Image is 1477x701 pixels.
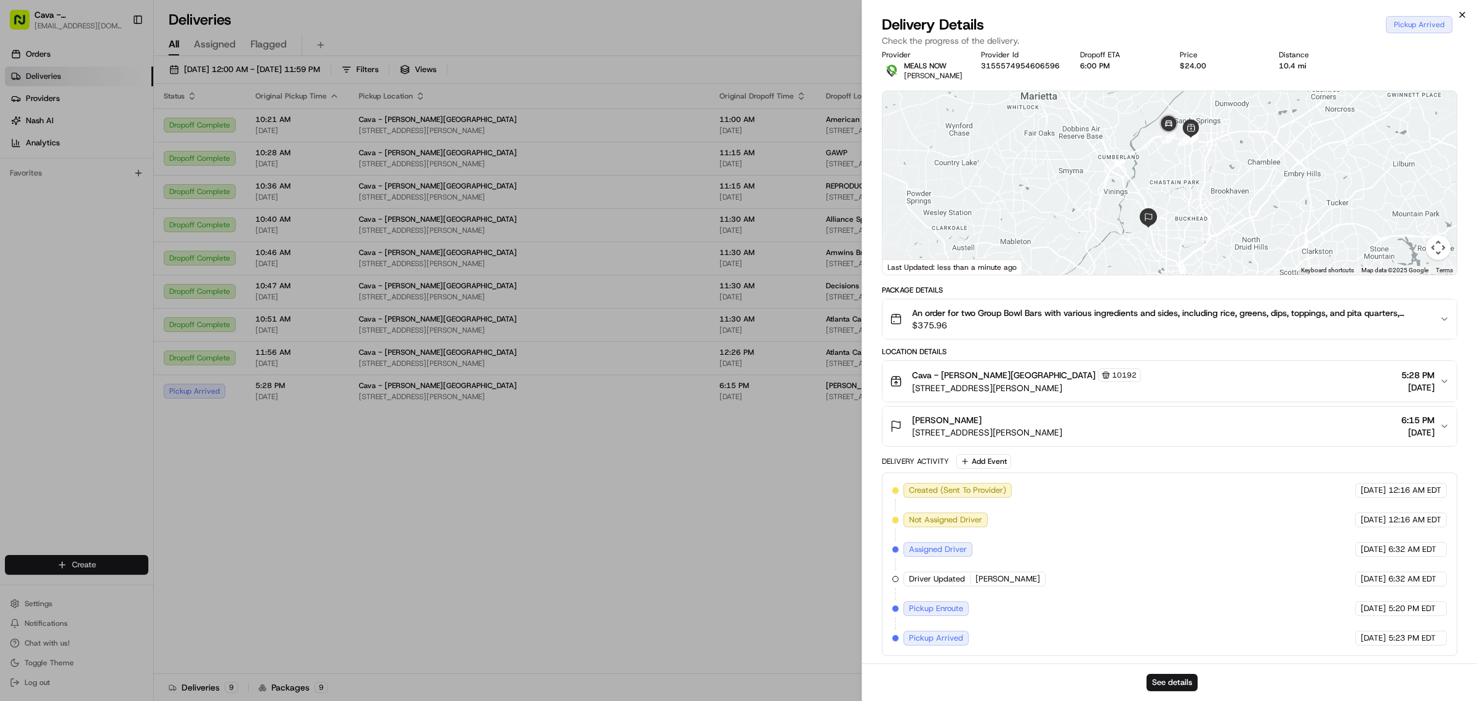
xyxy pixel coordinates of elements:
[1180,61,1259,71] div: $24.00
[1388,485,1441,496] span: 12:16 AM EDT
[1388,514,1441,525] span: 12:16 AM EDT
[1388,603,1436,614] span: 5:20 PM EDT
[55,118,202,130] div: Start new chat
[38,191,135,201] span: [PERSON_NAME][GEOGRAPHIC_DATA]
[38,224,131,234] span: Wisdom [PERSON_NAME]
[909,633,963,644] span: Pickup Arrived
[1279,61,1358,71] div: 10.4 mi
[981,61,1060,71] button: 3155574954606596
[909,514,982,525] span: Not Assigned Driver
[912,369,1095,381] span: Cava - [PERSON_NAME][GEOGRAPHIC_DATA]
[1147,674,1198,691] button: See details
[882,347,1457,357] div: Location Details
[12,213,32,237] img: Wisdom Oko
[909,603,963,614] span: Pickup Enroute
[1301,266,1354,275] button: Keyboard shortcuts
[1361,267,1428,274] span: Map data ©2025 Google
[882,15,984,34] span: Delivery Details
[904,61,947,71] span: MEALS NOW
[12,179,32,199] img: Sandy Springs
[122,306,149,315] span: Pylon
[883,361,1457,402] button: Cava - [PERSON_NAME][GEOGRAPHIC_DATA]10192[STREET_ADDRESS][PERSON_NAME]5:28 PM[DATE]
[12,12,37,37] img: Nash
[116,275,198,288] span: API Documentation
[144,191,202,201] span: 18 minutes ago
[1401,381,1435,394] span: [DATE]
[904,71,963,81] span: [PERSON_NAME]
[87,305,149,315] a: Powered byPylon
[882,285,1457,295] div: Package Details
[912,414,982,426] span: [PERSON_NAME]
[25,275,94,288] span: Knowledge Base
[886,259,926,275] a: Open this area in Google Maps (opens a new window)
[909,573,965,585] span: Driver Updated
[1426,235,1451,260] button: Map camera controls
[1401,369,1435,381] span: 5:28 PM
[191,158,224,172] button: See all
[1361,573,1386,585] span: [DATE]
[883,299,1457,339] button: An order for two Group Bowl Bars with various ingredients and sides, including rice, greens, dips...
[882,61,902,81] img: melas_now_logo.png
[134,224,138,234] span: •
[909,485,1006,496] span: Created (Sent To Provider)
[104,277,114,286] div: 💻
[7,270,99,293] a: 📗Knowledge Base
[1401,426,1435,439] span: [DATE]
[912,319,1430,331] span: $375.96
[1080,61,1159,71] div: 6:00 PM
[55,130,169,140] div: We're available if you need us!
[882,34,1457,47] p: Check the progress of the delivery.
[1388,573,1436,585] span: 6:32 AM EDT
[981,50,1060,60] div: Provider Id
[1361,485,1386,496] span: [DATE]
[12,118,34,140] img: 1736555255976-a54dd68f-1ca7-489b-9aae-adbdc363a1c4
[1112,370,1137,380] span: 10192
[956,454,1011,469] button: Add Event
[886,259,926,275] img: Google
[12,277,22,286] div: 📗
[1436,267,1453,274] a: Terms (opens in new tab)
[1361,544,1386,555] span: [DATE]
[883,407,1457,446] button: [PERSON_NAME][STREET_ADDRESS][PERSON_NAME]6:15 PM[DATE]
[1361,514,1386,525] span: [DATE]
[912,307,1430,319] span: An order for two Group Bowl Bars with various ingredients and sides, including rice, greens, dips...
[1401,414,1435,426] span: 6:15 PM
[209,121,224,136] button: Start new chat
[912,382,1141,394] span: [STREET_ADDRESS][PERSON_NAME]
[12,49,224,69] p: Welcome 👋
[1361,633,1386,644] span: [DATE]
[975,573,1040,585] span: [PERSON_NAME]
[882,50,961,60] div: Provider
[1361,603,1386,614] span: [DATE]
[99,270,202,293] a: 💻API Documentation
[26,118,48,140] img: 1755196953914-cd9d9cba-b7f7-46ee-b6f5-75ff69acacf5
[137,191,142,201] span: •
[1388,544,1436,555] span: 6:32 AM EDT
[912,426,1062,439] span: [STREET_ADDRESS][PERSON_NAME]
[12,160,82,170] div: Past conversations
[25,225,34,235] img: 1736555255976-a54dd68f-1ca7-489b-9aae-adbdc363a1c4
[1388,633,1436,644] span: 5:23 PM EDT
[1279,50,1358,60] div: Distance
[140,224,175,234] span: 12:49 PM
[882,456,949,466] div: Delivery Activity
[32,79,203,92] input: Clear
[909,544,967,555] span: Assigned Driver
[1080,50,1159,60] div: Dropoff ETA
[883,259,1022,275] div: Last Updated: less than a minute ago
[1180,50,1259,60] div: Price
